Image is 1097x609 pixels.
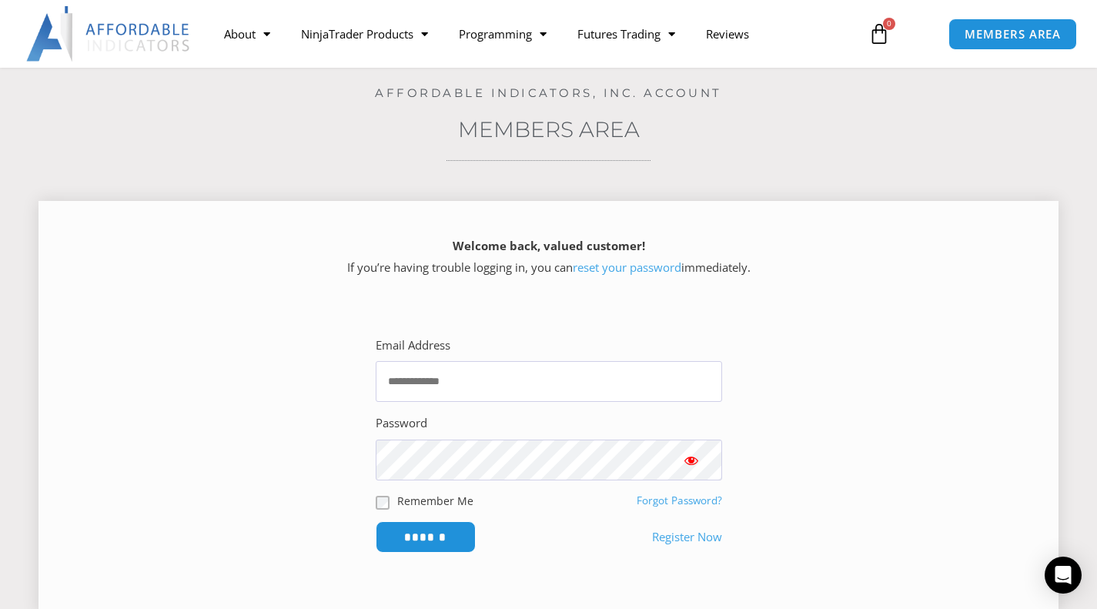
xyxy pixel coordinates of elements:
label: Remember Me [397,493,473,509]
a: NinjaTrader Products [286,16,443,52]
span: MEMBERS AREA [965,28,1061,40]
div: Open Intercom Messenger [1045,557,1082,594]
a: MEMBERS AREA [948,18,1077,50]
button: Show password [661,440,722,480]
a: 0 [845,12,913,56]
a: Register Now [652,527,722,548]
a: Reviews [691,16,764,52]
p: If you’re having trouble logging in, you can immediately. [65,236,1032,279]
label: Email Address [376,335,450,356]
a: Futures Trading [562,16,691,52]
a: Programming [443,16,562,52]
span: 0 [883,18,895,30]
a: Affordable Indicators, Inc. Account [375,85,722,100]
img: LogoAI | Affordable Indicators – NinjaTrader [26,6,192,62]
label: Password [376,413,427,434]
a: Forgot Password? [637,494,722,507]
nav: Menu [209,16,856,52]
a: reset your password [573,259,681,275]
strong: Welcome back, valued customer! [453,238,645,253]
a: About [209,16,286,52]
a: Members Area [458,116,640,142]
